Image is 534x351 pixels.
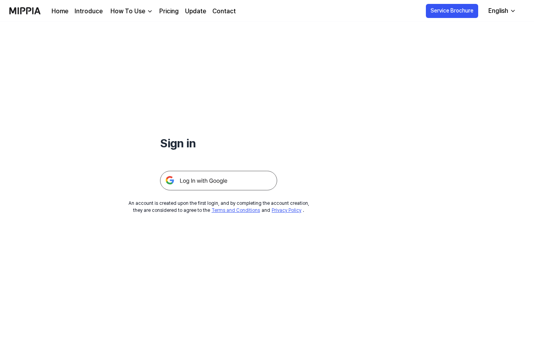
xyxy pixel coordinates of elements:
[426,4,478,18] button: Service Brochure
[212,7,236,16] a: Contact
[212,208,260,213] a: Terms and Conditions
[159,7,179,16] a: Pricing
[147,8,153,14] img: down
[52,7,68,16] a: Home
[75,7,103,16] a: Introduce
[272,208,301,213] a: Privacy Policy
[109,7,147,16] div: How To Use
[109,7,153,16] button: How To Use
[160,134,277,152] h1: Sign in
[487,6,510,16] div: English
[128,200,309,214] div: An account is created upon the first login, and by completing the account creation, they are cons...
[482,3,521,19] button: English
[185,7,206,16] a: Update
[160,171,277,190] img: 구글 로그인 버튼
